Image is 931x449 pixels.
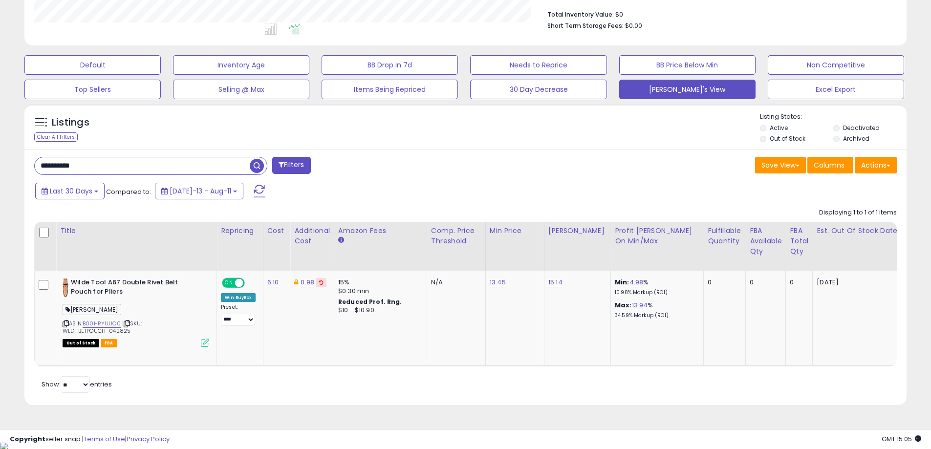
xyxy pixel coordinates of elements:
a: 13.94 [632,300,648,310]
label: Active [770,124,788,132]
button: Actions [855,157,897,173]
div: Cost [267,226,286,236]
button: [PERSON_NAME]'s View [619,80,756,99]
span: 2025-09-11 15:05 GMT [882,434,921,444]
label: Deactivated [843,124,880,132]
th: The percentage added to the cost of goods (COGS) that forms the calculator for Min & Max prices. [611,222,704,271]
a: Privacy Policy [127,434,170,444]
span: | SKU: WLD_BETPOUCH_042825 [63,320,142,334]
div: Profit [PERSON_NAME] on Min/Max [615,226,699,246]
p: [DATE] [817,278,902,287]
div: Win BuyBox [221,293,256,302]
div: $10 - $10.90 [338,306,419,315]
a: 4.98 [629,278,644,287]
button: Inventory Age [173,55,309,75]
img: 31G0Ea234ML._SL40_.jpg [63,278,68,298]
div: seller snap | | [10,435,170,444]
a: 15.14 [548,278,563,287]
button: Save View [755,157,806,173]
span: [PERSON_NAME] [63,304,121,315]
p: Listing States: [760,112,907,122]
div: Repricing [221,226,259,236]
button: Last 30 Days [35,183,105,199]
span: Compared to: [106,187,151,196]
button: 30 Day Decrease [470,80,606,99]
button: BB Drop in 7d [322,55,458,75]
span: FBA [101,339,117,347]
div: 0 [708,278,738,287]
div: Comp. Price Threshold [431,226,481,246]
div: 0 [790,278,805,287]
b: Min: [615,278,629,287]
div: Title [60,226,213,236]
span: $0.00 [625,21,642,30]
div: FBA Total Qty [790,226,808,257]
a: 6.10 [267,278,279,287]
span: OFF [243,279,259,287]
div: FBA Available Qty [750,226,781,257]
div: % [615,278,696,296]
div: Fulfillable Quantity [708,226,741,246]
b: Max: [615,300,632,310]
div: Displaying 1 to 1 of 1 items [819,208,897,217]
span: Show: entries [42,380,112,389]
div: ASIN: [63,278,209,346]
button: Excel Export [768,80,904,99]
div: Preset: [221,304,256,326]
div: Est. Out Of Stock Date [817,226,906,236]
b: Short Term Storage Fees: [547,21,624,30]
div: Additional Cost [294,226,330,246]
div: [PERSON_NAME] [548,226,606,236]
span: Columns [814,160,844,170]
h5: Listings [52,116,89,129]
span: [DATE]-13 - Aug-11 [170,186,231,196]
b: Reduced Prof. Rng. [338,298,402,306]
a: Terms of Use [84,434,125,444]
div: $0.30 min [338,287,419,296]
button: Columns [807,157,853,173]
span: Last 30 Days [50,186,92,196]
span: All listings that are currently out of stock and unavailable for purchase on Amazon [63,339,99,347]
label: Out of Stock [770,134,805,143]
span: ON [223,279,235,287]
button: Selling @ Max [173,80,309,99]
button: Top Sellers [24,80,161,99]
p: 10.98% Markup (ROI) [615,289,696,296]
div: Amazon Fees [338,226,423,236]
div: % [615,301,696,319]
button: Default [24,55,161,75]
a: B00HRYUUC0 [83,320,121,328]
div: Min Price [490,226,540,236]
button: Needs to Reprice [470,55,606,75]
div: N/A [431,278,478,287]
p: 34.59% Markup (ROI) [615,312,696,319]
a: 0.98 [301,278,314,287]
button: Items Being Repriced [322,80,458,99]
li: $0 [547,8,889,20]
button: Filters [272,157,310,174]
label: Archived [843,134,869,143]
small: Amazon Fees. [338,236,344,245]
b: Wilde Tool A67 Double Rivet Belt Pouch for Pliers [71,278,190,299]
button: Non Competitive [768,55,904,75]
button: BB Price Below Min [619,55,756,75]
div: 0 [750,278,778,287]
a: 13.45 [490,278,506,287]
strong: Copyright [10,434,45,444]
div: Clear All Filters [34,132,78,142]
b: Total Inventory Value: [547,10,614,19]
button: [DATE]-13 - Aug-11 [155,183,243,199]
div: 15% [338,278,419,287]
